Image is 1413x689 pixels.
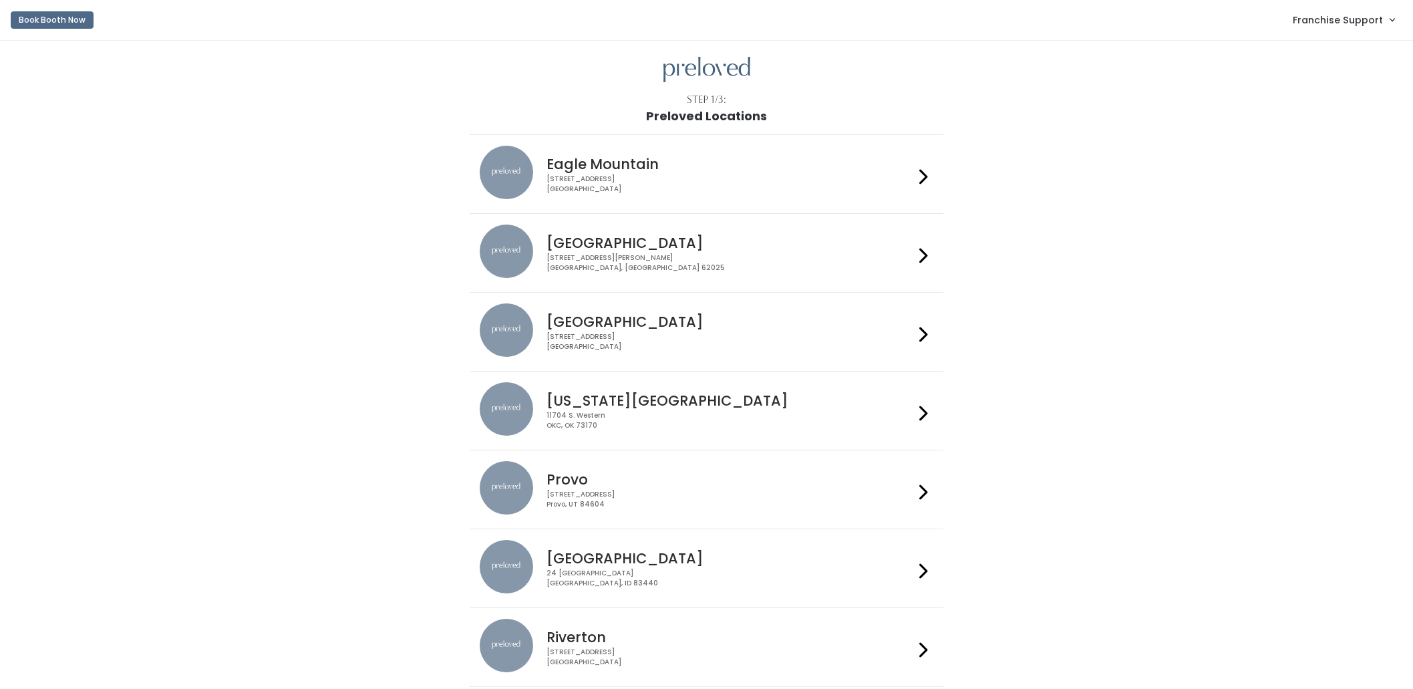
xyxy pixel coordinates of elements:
[480,303,533,357] img: preloved location
[646,110,767,123] h1: Preloved Locations
[546,648,914,667] div: [STREET_ADDRESS] [GEOGRAPHIC_DATA]
[480,619,933,676] a: preloved location Riverton [STREET_ADDRESS][GEOGRAPHIC_DATA]
[480,382,533,436] img: preloved location
[480,225,533,278] img: preloved location
[546,253,914,273] div: [STREET_ADDRESS][PERSON_NAME] [GEOGRAPHIC_DATA], [GEOGRAPHIC_DATA] 62025
[480,461,533,515] img: preloved location
[1279,5,1408,34] a: Franchise Support
[546,490,914,509] div: [STREET_ADDRESS] Provo, UT 84604
[546,235,914,251] h4: [GEOGRAPHIC_DATA]
[546,472,914,487] h4: Provo
[480,461,933,518] a: preloved location Provo [STREET_ADDRESS]Provo, UT 84604
[546,411,914,430] div: 11704 S. Western OKC, OK 73170
[546,630,914,645] h4: Riverton
[480,303,933,360] a: preloved location [GEOGRAPHIC_DATA] [STREET_ADDRESS][GEOGRAPHIC_DATA]
[1293,13,1383,27] span: Franchise Support
[11,5,94,35] a: Book Booth Now
[546,393,914,408] h4: [US_STATE][GEOGRAPHIC_DATA]
[480,540,533,593] img: preloved location
[480,225,933,281] a: preloved location [GEOGRAPHIC_DATA] [STREET_ADDRESS][PERSON_NAME][GEOGRAPHIC_DATA], [GEOGRAPHIC_D...
[546,332,914,352] div: [STREET_ADDRESS] [GEOGRAPHIC_DATA]
[546,174,914,194] div: [STREET_ADDRESS] [GEOGRAPHIC_DATA]
[11,11,94,29] button: Book Booth Now
[687,93,726,107] div: Step 1/3:
[480,540,933,597] a: preloved location [GEOGRAPHIC_DATA] 24 [GEOGRAPHIC_DATA][GEOGRAPHIC_DATA], ID 83440
[480,382,933,439] a: preloved location [US_STATE][GEOGRAPHIC_DATA] 11704 S. WesternOKC, OK 73170
[480,146,533,199] img: preloved location
[480,619,533,672] img: preloved location
[546,156,914,172] h4: Eagle Mountain
[546,314,914,329] h4: [GEOGRAPHIC_DATA]
[480,146,933,202] a: preloved location Eagle Mountain [STREET_ADDRESS][GEOGRAPHIC_DATA]
[546,569,914,588] div: 24 [GEOGRAPHIC_DATA] [GEOGRAPHIC_DATA], ID 83440
[663,57,750,83] img: preloved logo
[546,551,914,566] h4: [GEOGRAPHIC_DATA]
